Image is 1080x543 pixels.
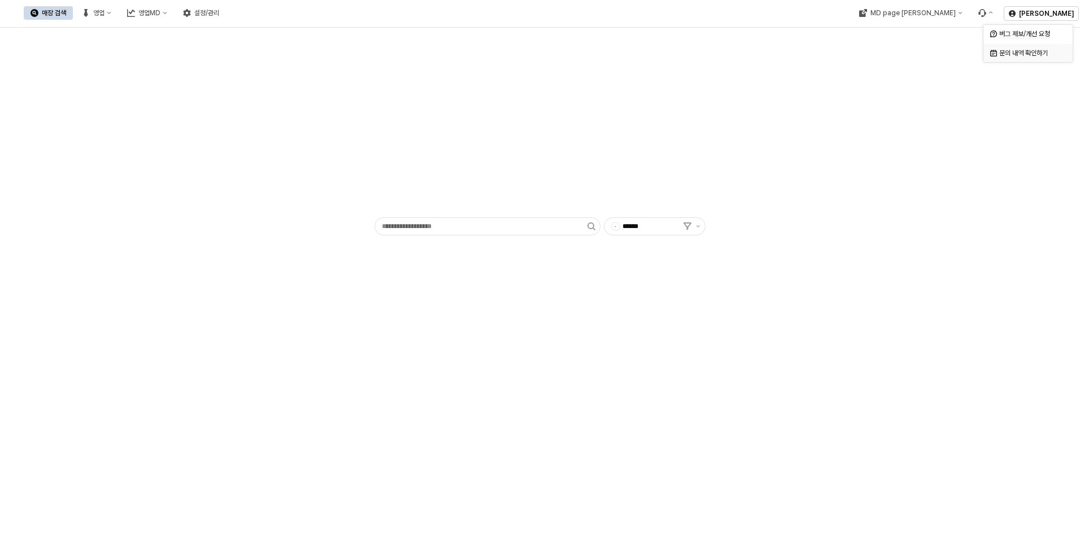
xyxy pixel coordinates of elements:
[194,9,219,17] div: 설정/관리
[691,218,705,235] button: 제안 사항 표시
[24,6,73,20] button: 매장 검색
[1004,6,1079,21] button: [PERSON_NAME]
[983,24,1073,63] div: Select an option
[120,6,174,20] button: 영업MD
[42,9,66,17] div: 매장 검색
[999,30,1050,38] span: 버그 제보/개선 요청
[852,6,969,20] button: MD page [PERSON_NAME]
[852,6,969,20] div: MD page 이동
[971,6,999,20] div: Menu item 6
[612,222,620,230] span: -
[138,9,160,17] div: 영업MD
[870,9,955,17] div: MD page [PERSON_NAME]
[1019,9,1074,18] p: [PERSON_NAME]
[75,6,118,20] button: 영업
[999,49,1059,58] div: 문의 내역 확인하기
[176,6,226,20] button: 설정/관리
[93,9,104,17] div: 영업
